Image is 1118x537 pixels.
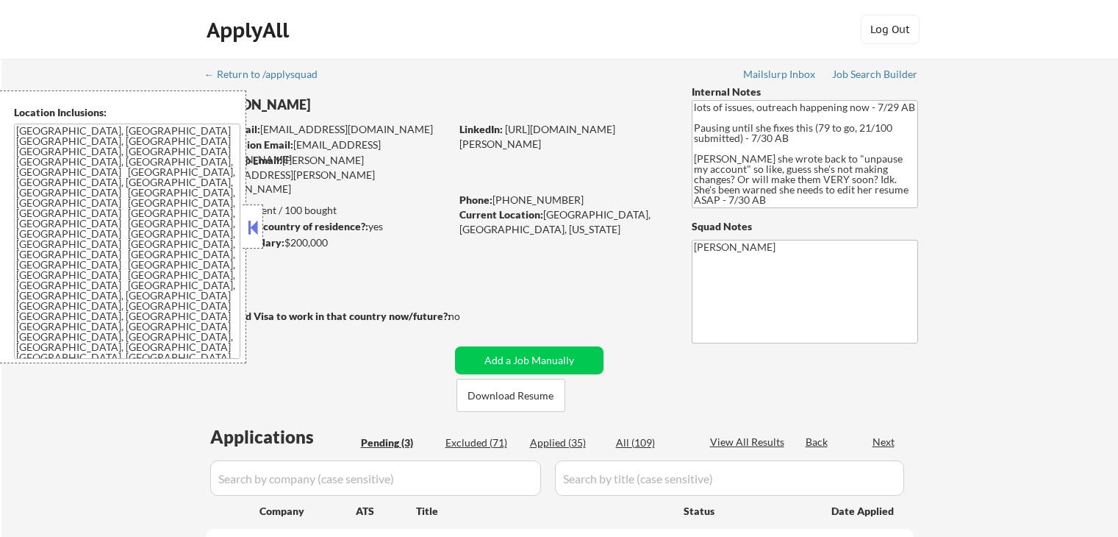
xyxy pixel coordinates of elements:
[205,235,450,250] div: $200,000
[459,207,667,236] div: [GEOGRAPHIC_DATA], [GEOGRAPHIC_DATA], [US_STATE]
[530,435,603,450] div: Applied (35)
[710,435,789,449] div: View All Results
[210,428,356,446] div: Applications
[206,96,508,114] div: [PERSON_NAME]
[206,153,450,196] div: [PERSON_NAME][EMAIL_ADDRESS][PERSON_NAME][DOMAIN_NAME]
[416,504,670,519] div: Title
[205,220,368,232] strong: Can work in country of residence?:
[14,105,240,120] div: Location Inclusions:
[692,85,918,99] div: Internal Notes
[210,460,541,496] input: Search by company (case sensitive)
[832,69,918,79] div: Job Search Builder
[207,138,450,166] div: [EMAIL_ADDRESS][DOMAIN_NAME]
[445,435,519,450] div: Excluded (71)
[459,193,667,207] div: [PHONE_NUMBER]
[205,219,445,234] div: yes
[204,69,332,79] div: ← Return to /applysquad
[831,504,896,519] div: Date Applied
[205,203,450,218] div: 35 sent / 100 bought
[207,122,450,137] div: [EMAIL_ADDRESS][DOMAIN_NAME]
[204,68,332,83] a: ← Return to /applysquad
[459,193,492,206] strong: Phone:
[259,504,356,519] div: Company
[806,435,829,449] div: Back
[448,309,490,324] div: no
[861,15,920,44] button: Log Out
[207,18,293,43] div: ApplyAll
[684,497,810,524] div: Status
[459,123,615,150] a: [URL][DOMAIN_NAME][PERSON_NAME]
[206,310,451,322] strong: Will need Visa to work in that country now/future?:
[459,123,503,135] strong: LinkedIn:
[455,346,603,374] button: Add a Job Manually
[555,460,904,496] input: Search by title (case sensitive)
[832,68,918,83] a: Job Search Builder
[456,379,565,412] button: Download Resume
[616,435,689,450] div: All (109)
[459,208,543,221] strong: Current Location:
[692,219,918,234] div: Squad Notes
[872,435,896,449] div: Next
[361,435,434,450] div: Pending (3)
[743,69,817,79] div: Mailslurp Inbox
[356,504,416,519] div: ATS
[743,68,817,83] a: Mailslurp Inbox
